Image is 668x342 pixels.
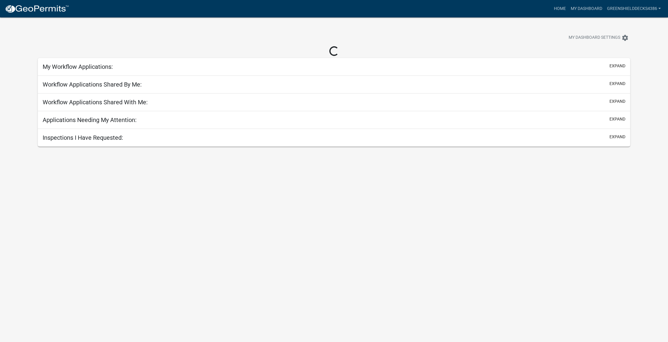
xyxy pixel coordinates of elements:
[609,116,625,122] button: expand
[609,98,625,105] button: expand
[43,81,142,88] h5: Workflow Applications Shared By Me:
[568,3,605,14] a: My Dashboard
[609,134,625,140] button: expand
[552,3,568,14] a: Home
[605,3,663,14] a: GreenShieldDecks4386
[43,63,113,70] h5: My Workflow Applications:
[609,81,625,87] button: expand
[564,32,633,44] button: My Dashboard Settingssettings
[43,99,148,106] h5: Workflow Applications Shared With Me:
[43,134,123,141] h5: Inspections I Have Requested:
[569,34,620,41] span: My Dashboard Settings
[621,34,629,41] i: settings
[609,63,625,69] button: expand
[43,116,137,124] h5: Applications Needing My Attention:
